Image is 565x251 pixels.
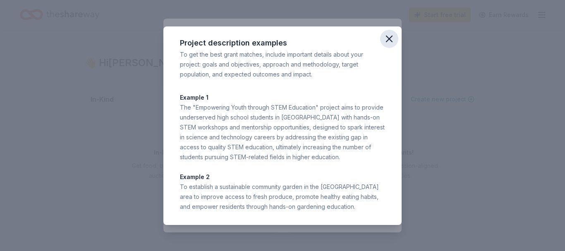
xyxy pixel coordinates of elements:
p: Example 1 [180,93,385,103]
div: To get the best grant matches, include important details about your project: goals and objectives... [180,50,385,79]
div: The "Empowering Youth through STEM Education" project aims to provide underserved high school stu... [180,103,385,162]
div: Project description examples [180,36,385,50]
p: Example 2 [180,172,385,182]
div: To establish a sustainable community garden in the [GEOGRAPHIC_DATA] area to improve access to fr... [180,182,385,212]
